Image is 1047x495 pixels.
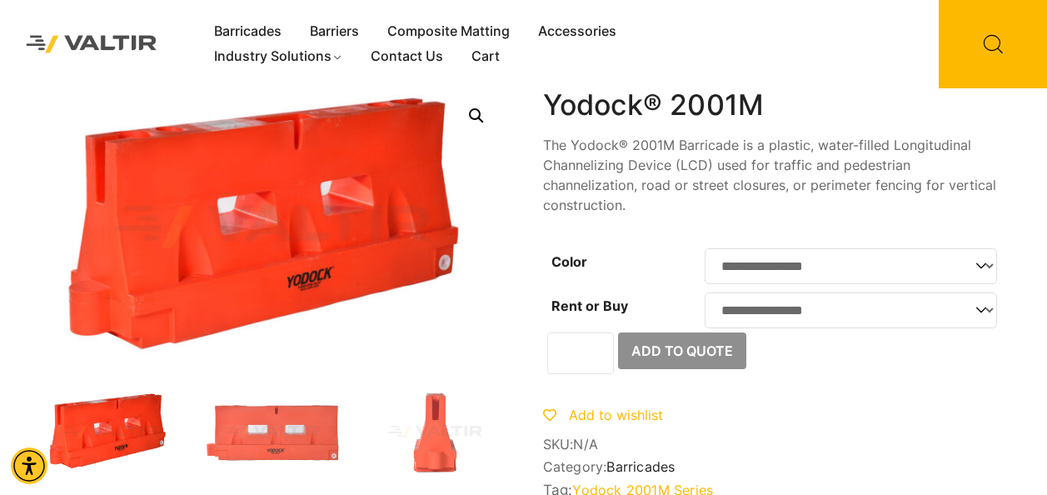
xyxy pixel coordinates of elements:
[461,101,491,131] a: Open this option
[12,22,171,67] img: Valtir Rentals
[551,297,628,314] label: Rent or Buy
[296,19,373,44] a: Barriers
[504,88,966,366] img: 2001M_Org_Front
[573,436,598,452] span: N/A
[618,332,746,369] button: Add to Quote
[543,135,1005,215] p: The Yodock® 2001M Barricade is a plastic, water-filled Longitudinal Channelizing Device (LCD) use...
[204,391,342,473] img: An orange traffic barrier with reflective white panels and the brand name "YODOCK" printed on it.
[373,19,524,44] a: Composite Matting
[543,459,1005,475] span: Category:
[543,437,1005,452] span: SKU:
[543,407,663,423] a: Add to wishlist
[524,19,631,44] a: Accessories
[11,447,47,484] div: Accessibility Menu
[569,407,663,423] span: Add to wishlist
[551,253,587,270] label: Color
[200,44,357,69] a: Industry Solutions
[366,391,504,473] img: An orange plastic object with a triangular shape, featuring a slot at the top and a circular base.
[42,391,179,473] img: 2001M_Org_3Q.jpg
[547,332,614,374] input: Product quantity
[606,458,675,475] a: Barricades
[356,44,457,69] a: Contact Us
[543,88,1005,122] h1: Yodock® 2001M
[200,19,296,44] a: Barricades
[457,44,514,69] a: Cart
